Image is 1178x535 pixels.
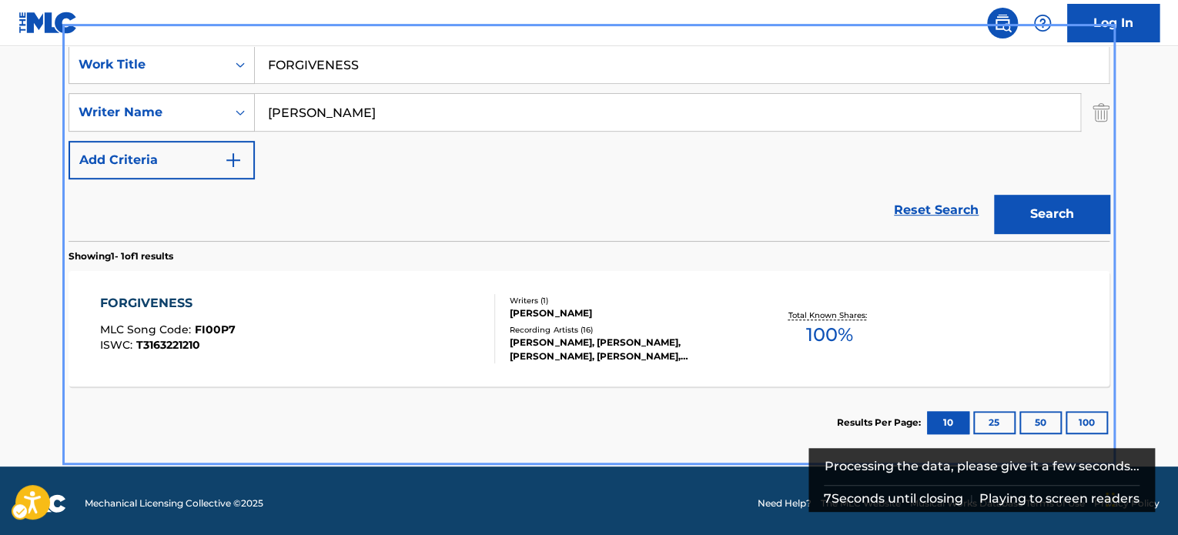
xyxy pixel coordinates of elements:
[824,491,832,506] span: 7
[100,294,236,313] div: FORGIVENESS
[927,411,969,434] button: 10
[1066,411,1108,434] button: 100
[1019,411,1062,434] button: 50
[255,94,1080,131] input: Search...
[993,14,1012,32] img: search
[510,324,742,336] div: Recording Artists ( 16 )
[1067,4,1160,42] a: Log In
[758,497,812,510] a: Need Help?
[224,151,243,169] img: 9d2ae6d4665cec9f34b9.svg
[837,416,925,430] p: Results Per Page:
[69,249,173,263] p: Showing 1 - 1 of 1 results
[69,271,1109,386] a: FORGIVENESSMLC Song Code:FI00P7ISWC:T3163221210Writers (1)[PERSON_NAME]Recording Artists (16)[PER...
[824,448,1140,485] div: Processing the data, please give it a few seconds...
[1093,93,1109,132] img: Delete Criterion
[195,323,236,336] span: FI00P7
[788,309,870,321] p: Total Known Shares:
[510,306,742,320] div: [PERSON_NAME]
[973,411,1016,434] button: 25
[1033,14,1052,32] img: help
[255,46,1109,83] input: Search...
[100,323,195,336] span: MLC Song Code :
[805,321,852,349] span: 100 %
[510,295,742,306] div: Writers ( 1 )
[79,103,217,122] div: Writer Name
[79,55,217,74] div: Work Title
[886,193,986,227] a: Reset Search
[100,338,136,352] span: ISWC :
[510,336,742,363] div: [PERSON_NAME], [PERSON_NAME], [PERSON_NAME], [PERSON_NAME], [PERSON_NAME]
[994,195,1109,233] button: Search
[69,45,1109,241] form: Search Form
[18,12,78,34] img: MLC Logo
[136,338,200,352] span: T3163221210
[69,141,255,179] button: Add Criteria
[85,497,263,510] span: Mechanical Licensing Collective © 2025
